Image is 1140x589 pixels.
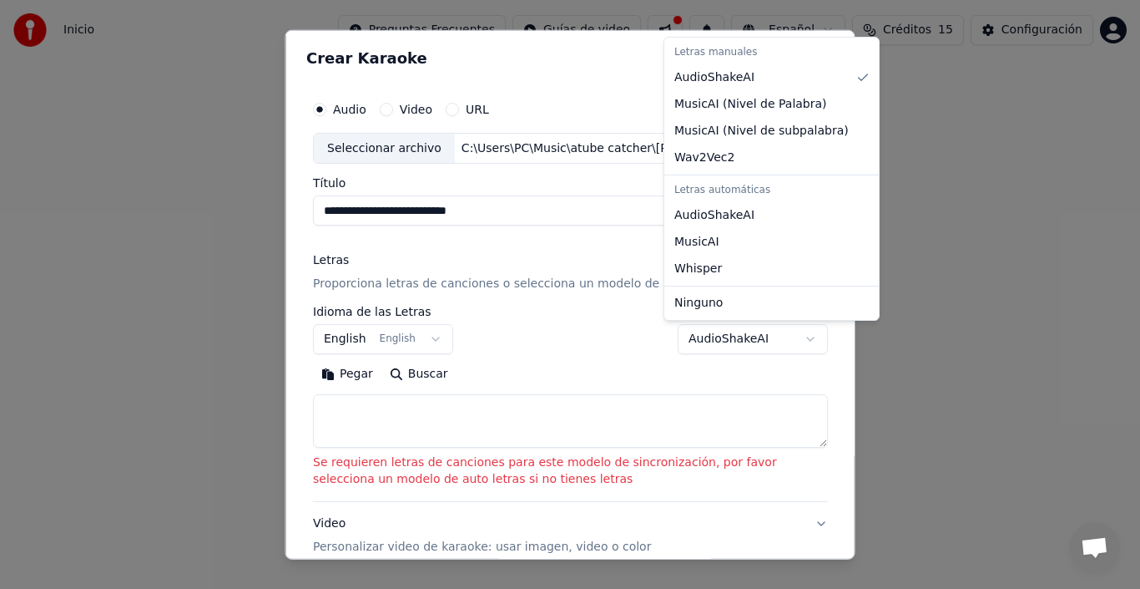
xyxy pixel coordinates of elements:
[674,69,754,86] span: AudioShakeAI
[674,150,734,166] span: Wav2Vec2
[674,207,754,224] span: AudioShakeAI
[674,96,827,113] span: MusicAI ( Nivel de Palabra )
[674,234,719,251] span: MusicAI
[674,261,722,277] span: Whisper
[668,41,875,64] div: Letras manuales
[674,295,723,312] span: Ninguno
[674,123,849,140] span: MusicAI ( Nivel de subpalabra )
[668,179,875,202] div: Letras automáticas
